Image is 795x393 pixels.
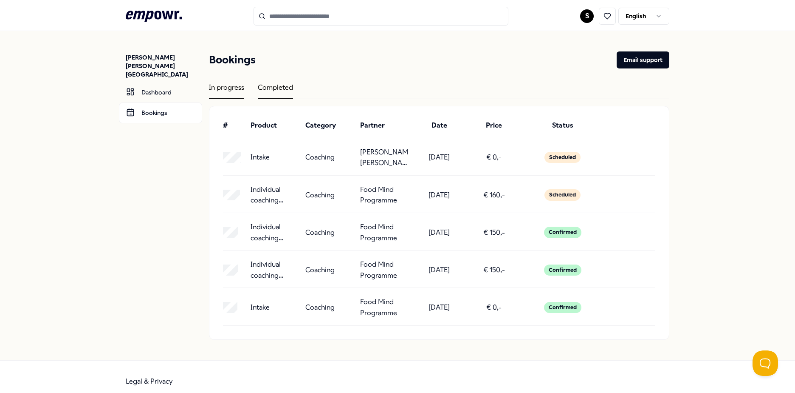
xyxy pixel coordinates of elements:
[258,82,293,99] div: Completed
[429,265,450,276] p: [DATE]
[429,227,450,238] p: [DATE]
[251,222,299,243] p: Individual coaching session
[251,120,299,131] div: Product
[580,9,594,23] button: S
[483,227,505,238] p: € 150,-
[305,265,335,276] p: Coaching
[251,259,299,281] p: Individual coaching session
[223,120,244,131] div: #
[360,147,408,168] p: [PERSON_NAME] [PERSON_NAME] [PERSON_NAME]
[305,227,335,238] p: Coaching
[305,190,335,201] p: Coaching
[470,120,518,131] div: Price
[483,265,505,276] p: € 150,-
[251,152,270,163] p: Intake
[544,265,581,276] div: Confirmed
[209,51,256,68] h1: Bookings
[254,7,508,26] input: Search for products, categories or subcategories
[305,152,335,163] p: Coaching
[429,152,450,163] p: [DATE]
[209,82,244,99] div: In progress
[486,152,502,163] p: € 0,-
[360,259,408,281] p: Food Mind Programme
[429,302,450,313] p: [DATE]
[617,51,669,68] button: Email support
[360,296,408,318] p: Food Mind Programme
[753,350,778,376] iframe: Help Scout Beacon - Open
[525,120,600,131] div: Status
[119,103,202,123] a: Bookings
[251,302,270,313] p: Intake
[126,53,202,79] p: [PERSON_NAME] [PERSON_NAME][GEOGRAPHIC_DATA]
[544,302,581,313] div: Confirmed
[360,184,408,206] p: Food Mind Programme
[119,82,202,103] a: Dashboard
[251,184,299,206] p: Individual coaching session
[305,120,353,131] div: Category
[415,120,463,131] div: Date
[305,302,335,313] p: Coaching
[429,190,450,201] p: [DATE]
[486,302,502,313] p: € 0,-
[360,222,408,243] p: Food Mind Programme
[544,227,581,238] div: Confirmed
[544,189,581,200] div: Scheduled
[360,120,408,131] div: Partner
[544,152,581,163] div: Scheduled
[126,377,173,385] a: Legal & Privacy
[483,190,505,201] p: € 160,-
